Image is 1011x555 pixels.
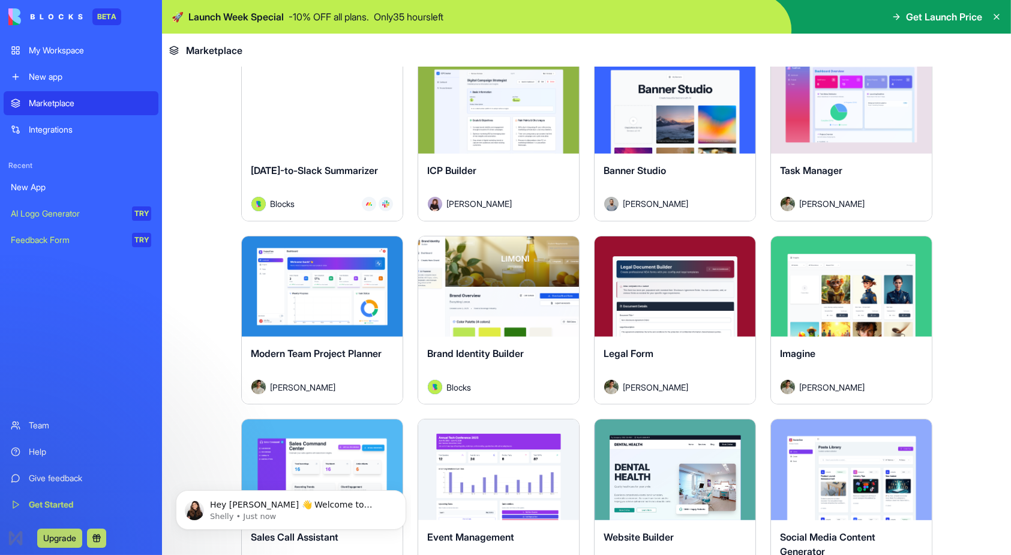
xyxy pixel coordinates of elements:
a: Banner StudioAvatar[PERSON_NAME] [594,52,756,221]
a: Help [4,440,158,464]
a: Modern Team Project PlannerAvatar[PERSON_NAME] [241,236,403,405]
span: Get Launch Price [906,10,982,24]
a: Brand Identity BuilderAvatarBlocks [418,236,580,405]
span: Marketplace [186,43,242,58]
span: Website Builder [604,531,674,543]
span: [PERSON_NAME] [800,381,865,394]
p: Only 35 hours left [374,10,443,24]
a: Task ManagerAvatar[PERSON_NAME] [770,52,932,221]
span: Legal Form [604,347,654,359]
img: Slack_i955cf.svg [382,200,389,208]
img: ACg8ocLbhAIHv1xLPCDEwHj5CsuPhQexQ6Ucb6J0L17Hz-L2JXVH6To=s96-c [6,529,25,548]
p: - 10 % OFF all plans. [289,10,369,24]
div: Marketplace [29,97,151,109]
span: 🚀 [172,10,184,24]
span: Blocks [447,381,472,394]
img: Avatar [604,197,619,211]
div: New App [11,181,151,193]
span: Launch Week Special [188,10,284,24]
span: Banner Studio [604,164,667,176]
img: Avatar [251,380,266,394]
a: Legal FormAvatar[PERSON_NAME] [594,236,756,405]
span: [DATE]-to-Slack Summarizer [251,164,379,176]
div: Give feedback [29,472,151,484]
a: Give feedback [4,466,158,490]
span: [PERSON_NAME] [271,381,336,394]
img: Avatar [781,197,795,211]
a: Integrations [4,118,158,142]
span: Modern Team Project Planner [251,347,382,359]
span: ICP Builder [428,164,477,176]
a: [DATE]-to-Slack SummarizerAvatarBlocks [241,52,403,221]
img: Avatar [604,380,619,394]
div: BETA [92,8,121,25]
div: Integrations [29,124,151,136]
a: BETA [8,8,121,25]
img: Monday_mgmdm1.svg [365,200,373,208]
div: TRY [132,233,151,247]
div: Help [29,446,151,458]
a: ImagineAvatar[PERSON_NAME] [770,236,932,405]
div: TRY [132,206,151,221]
img: Avatar [781,380,795,394]
a: Feedback FormTRY [4,228,158,252]
a: My Workspace [4,38,158,62]
span: [PERSON_NAME] [800,197,865,210]
span: Blocks [271,197,295,210]
span: Recent [4,161,158,170]
img: logo [8,8,83,25]
a: ICP BuilderAvatar[PERSON_NAME] [418,52,580,221]
span: [PERSON_NAME] [447,197,512,210]
span: [PERSON_NAME] [623,381,689,394]
span: Brand Identity Builder [428,347,524,359]
iframe: Intercom notifications message [171,465,411,549]
span: Task Manager [781,164,843,176]
a: Marketplace [4,91,158,115]
a: New App [4,175,158,199]
span: Event Management [428,531,515,543]
img: Avatar [251,197,266,211]
div: Team [29,419,151,431]
span: Imagine [781,347,816,359]
img: Avatar [428,197,442,211]
div: New app [29,71,151,83]
a: New app [4,65,158,89]
a: Get Started [4,493,158,517]
span: [PERSON_NAME] [623,197,689,210]
div: Get Started [29,499,151,511]
a: AI Logo GeneratorTRY [4,202,158,226]
div: Feedback Form [11,234,124,246]
div: AI Logo Generator [11,208,124,220]
div: My Workspace [29,44,151,56]
a: Team [4,413,158,437]
img: Avatar [428,380,442,394]
button: Upgrade [37,529,82,548]
a: Upgrade [37,532,82,544]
